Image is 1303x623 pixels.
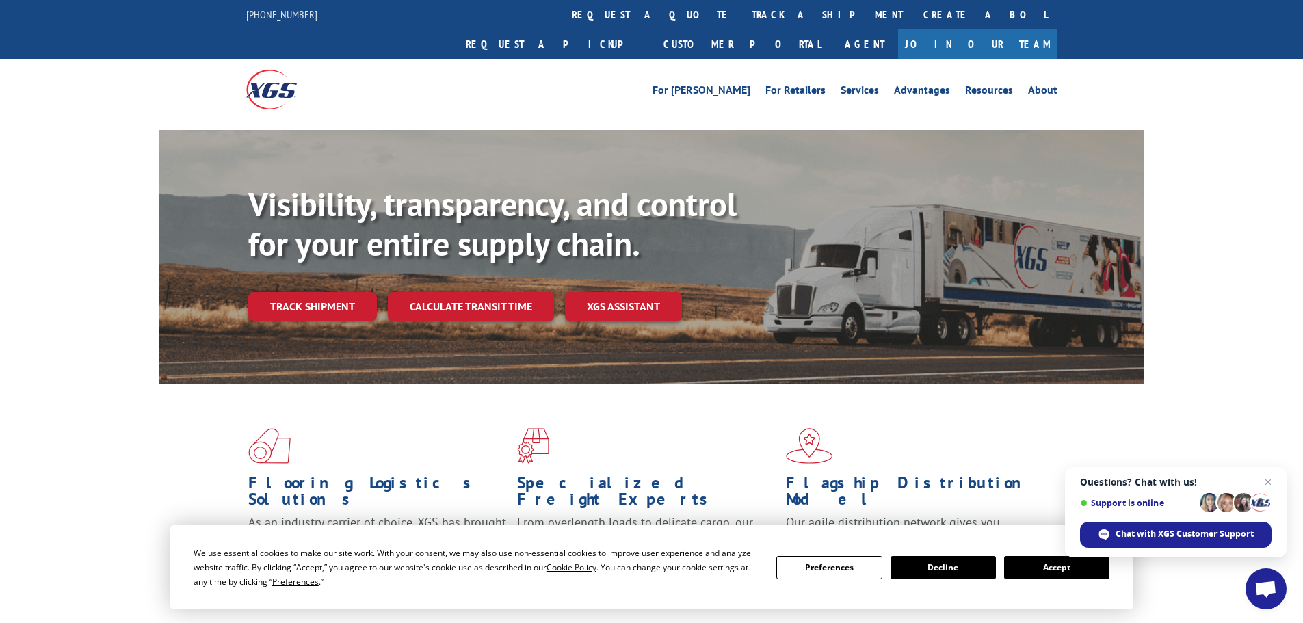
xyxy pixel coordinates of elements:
h1: Flagship Distribution Model [786,475,1044,514]
div: Chat with XGS Customer Support [1080,522,1272,548]
span: Questions? Chat with us! [1080,477,1272,488]
span: Our agile distribution network gives you nationwide inventory management on demand. [786,514,1038,546]
span: Chat with XGS Customer Support [1116,528,1254,540]
a: Services [841,85,879,100]
img: xgs-icon-flagship-distribution-model-red [786,428,833,464]
a: For Retailers [765,85,826,100]
span: As an industry carrier of choice, XGS has brought innovation and dedication to flooring logistics... [248,514,506,563]
a: Request a pickup [456,29,653,59]
p: From overlength loads to delicate cargo, our experienced staff knows the best way to move your fr... [517,514,776,575]
h1: Flooring Logistics Solutions [248,475,507,514]
a: Agent [831,29,898,59]
img: xgs-icon-total-supply-chain-intelligence-red [248,428,291,464]
a: Track shipment [248,292,377,321]
div: Cookie Consent Prompt [170,525,1133,609]
button: Preferences [776,556,882,579]
img: xgs-icon-focused-on-flooring-red [517,428,549,464]
a: Customer Portal [653,29,831,59]
a: About [1028,85,1057,100]
b: Visibility, transparency, and control for your entire supply chain. [248,183,737,265]
h1: Specialized Freight Experts [517,475,776,514]
button: Accept [1004,556,1109,579]
a: XGS ASSISTANT [565,292,682,321]
a: Resources [965,85,1013,100]
span: Close chat [1260,474,1276,490]
div: Open chat [1246,568,1287,609]
span: Support is online [1080,498,1195,508]
div: We use essential cookies to make our site work. With your consent, we may also use non-essential ... [194,546,760,589]
button: Decline [891,556,996,579]
span: Cookie Policy [547,561,596,573]
a: For [PERSON_NAME] [653,85,750,100]
a: Advantages [894,85,950,100]
a: [PHONE_NUMBER] [246,8,317,21]
a: Join Our Team [898,29,1057,59]
a: Calculate transit time [388,292,554,321]
span: Preferences [272,576,319,587]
